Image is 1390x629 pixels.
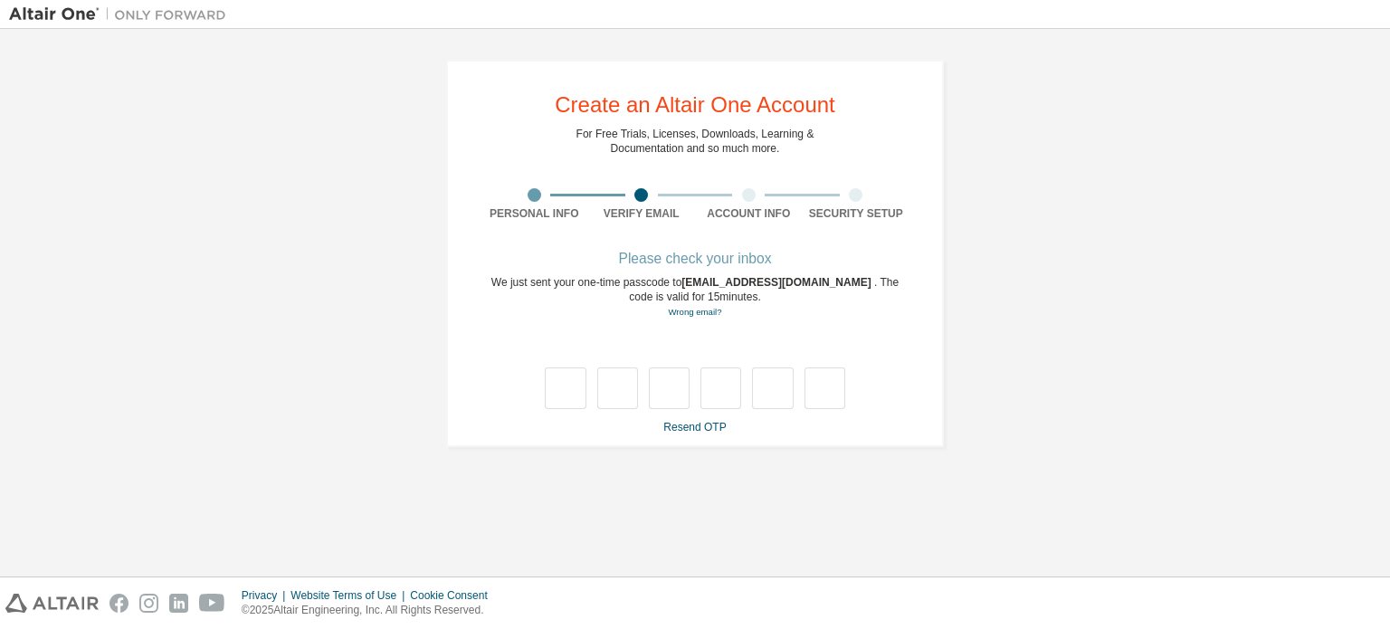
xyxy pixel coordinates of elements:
div: Website Terms of Use [290,588,410,603]
p: © 2025 Altair Engineering, Inc. All Rights Reserved. [242,603,499,618]
div: Account Info [695,206,803,221]
div: Please check your inbox [481,253,909,264]
div: We just sent your one-time passcode to . The code is valid for 15 minutes. [481,275,909,319]
div: Verify Email [588,206,696,221]
img: facebook.svg [109,594,129,613]
img: youtube.svg [199,594,225,613]
div: Privacy [242,588,290,603]
img: altair_logo.svg [5,594,99,613]
div: Cookie Consent [410,588,498,603]
img: instagram.svg [139,594,158,613]
div: For Free Trials, Licenses, Downloads, Learning & Documentation and so much more. [576,127,814,156]
span: [EMAIL_ADDRESS][DOMAIN_NAME] [681,276,874,289]
div: Personal Info [481,206,588,221]
a: Resend OTP [663,421,726,434]
img: linkedin.svg [169,594,188,613]
img: Altair One [9,5,235,24]
a: Go back to the registration form [668,307,721,317]
div: Create an Altair One Account [555,94,835,116]
div: Security Setup [803,206,910,221]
